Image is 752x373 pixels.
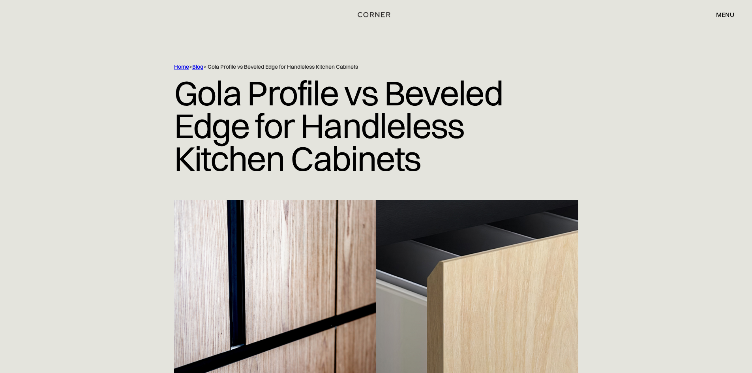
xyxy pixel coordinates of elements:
[708,8,734,21] div: menu
[174,71,578,181] h1: Gola Profile vs Beveled Edge for Handleless Kitchen Cabinets
[716,11,734,18] div: menu
[348,9,404,20] a: home
[192,63,203,70] a: Blog
[174,63,189,70] a: Home
[174,63,545,71] div: > > Gola Profile vs Beveled Edge for Handleless Kitchen Cabinets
